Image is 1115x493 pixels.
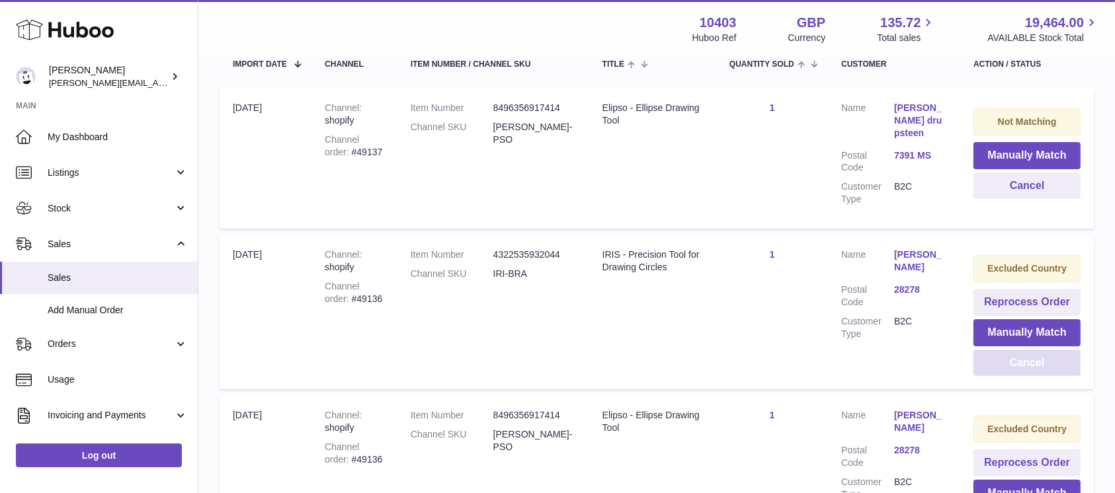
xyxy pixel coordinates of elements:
button: Manually Match [973,319,1081,346]
a: Log out [16,443,182,467]
dt: Channel SKU [411,121,493,146]
strong: Channel [325,249,362,260]
dt: Channel SKU [411,268,493,280]
span: Quantity Sold [729,60,794,69]
strong: Channel order [325,441,359,465]
span: Total sales [877,32,936,44]
dd: B2C [894,180,947,206]
dt: Item Number [411,248,493,261]
button: Cancel [973,172,1081,200]
a: 1 [770,249,775,260]
div: #49136 [325,441,384,466]
strong: Excluded Country [987,263,1067,274]
dt: Name [841,409,894,437]
span: AVAILABLE Stock Total [987,32,1099,44]
span: 135.72 [880,14,921,32]
dt: Postal Code [841,444,894,469]
dd: B2C [894,315,947,340]
strong: 10403 [700,14,737,32]
dd: IRI-BRA [493,268,576,280]
span: Stock [48,202,174,215]
div: Huboo Ref [692,32,737,44]
dt: Name [841,102,894,143]
a: [PERSON_NAME] [894,409,947,434]
dt: Postal Code [841,149,894,174]
button: Reprocess Order [973,449,1081,476]
span: Orders [48,338,174,350]
dt: Customer Type [841,315,894,340]
a: 1 [770,102,775,113]
span: Usage [48,373,188,386]
div: shopify [325,248,384,274]
button: Reprocess Order [973,289,1081,316]
div: #49136 [325,280,384,305]
div: Channel [325,60,384,69]
img: keval@makerscabinet.com [16,67,36,87]
a: 28278 [894,284,947,296]
span: Sales [48,272,188,284]
span: Import date [233,60,287,69]
strong: Channel order [325,281,359,304]
a: 1 [770,410,775,420]
div: IRIS - Precision Tool for Drawing Circles [602,248,703,274]
dt: Channel SKU [411,428,493,453]
dd: [PERSON_NAME]-PSO [493,121,576,146]
dd: 4322535932044 [493,248,576,261]
span: Add Manual Order [48,304,188,317]
td: [DATE] [220,89,311,229]
dd: [PERSON_NAME]-PSO [493,428,576,453]
strong: Not Matching [998,116,1057,127]
div: Action / Status [973,60,1081,69]
a: [PERSON_NAME] drupsteen [894,102,947,139]
span: 19,464.00 [1025,14,1084,32]
strong: GBP [797,14,825,32]
td: [DATE] [220,235,311,389]
strong: Channel [325,410,362,420]
div: Elipso - Ellipse Drawing Tool [602,102,703,127]
div: Currency [788,32,826,44]
div: shopify [325,409,384,434]
button: Cancel [973,350,1081,377]
div: Customer [841,60,947,69]
a: 135.72 Total sales [877,14,936,44]
strong: Channel order [325,134,359,157]
span: Title [602,60,624,69]
a: 7391 MS [894,149,947,162]
dt: Item Number [411,409,493,422]
div: shopify [325,102,384,127]
span: Listings [48,167,174,179]
strong: Excluded Country [987,424,1067,434]
div: Item Number / Channel SKU [411,60,576,69]
dt: Item Number [411,102,493,114]
div: #49137 [325,133,384,159]
dt: Name [841,248,894,277]
dd: 8496356917414 [493,102,576,114]
dd: 8496356917414 [493,409,576,422]
span: Sales [48,238,174,250]
div: Elipso - Ellipse Drawing Tool [602,409,703,434]
a: [PERSON_NAME] [894,248,947,274]
strong: Channel [325,102,362,113]
span: Invoicing and Payments [48,409,174,422]
button: Manually Match [973,142,1081,169]
a: 19,464.00 AVAILABLE Stock Total [987,14,1099,44]
a: 28278 [894,444,947,457]
span: [PERSON_NAME][EMAIL_ADDRESS][DOMAIN_NAME] [49,77,265,88]
dt: Postal Code [841,284,894,309]
span: My Dashboard [48,131,188,143]
dt: Customer Type [841,180,894,206]
div: [PERSON_NAME] [49,64,168,89]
